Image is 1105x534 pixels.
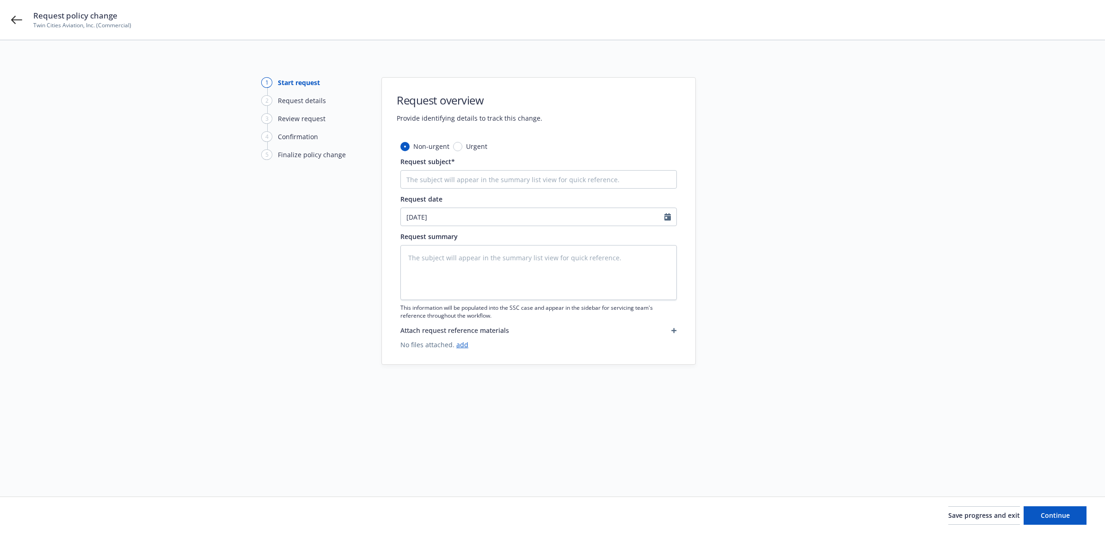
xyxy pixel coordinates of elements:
span: Non-urgent [413,141,449,151]
div: Start request [278,78,320,87]
button: Continue [1024,506,1087,525]
span: Twin Cities Aviation, Inc. (Commercial) [33,21,131,30]
span: Request date [400,195,442,203]
svg: Calendar [664,213,671,221]
div: 5 [261,149,272,160]
span: No files attached. [400,340,677,350]
span: Urgent [466,141,487,151]
div: 2 [261,95,272,106]
a: add [456,340,468,349]
span: Request policy change [33,10,131,21]
div: Review request [278,114,325,123]
span: Attach request reference materials [400,325,509,335]
div: Request details [278,96,326,105]
span: Continue [1041,511,1070,520]
div: 3 [261,113,272,124]
span: Request subject* [400,157,455,166]
div: 4 [261,131,272,142]
input: Non-urgent [400,142,410,151]
span: This information will be populated into the SSC case and appear in the sidebar for servicing team... [400,304,677,319]
div: Finalize policy change [278,150,346,160]
input: MM/DD/YYYY [401,208,664,226]
input: The subject will appear in the summary list view for quick reference. [400,170,677,189]
h1: Request overview [397,92,542,108]
span: Request summary [400,232,458,241]
button: Save progress and exit [948,506,1020,525]
div: Confirmation [278,132,318,141]
input: Urgent [453,142,462,151]
span: Save progress and exit [948,511,1020,520]
span: Provide identifying details to track this change. [397,113,542,123]
div: 1 [261,77,272,88]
